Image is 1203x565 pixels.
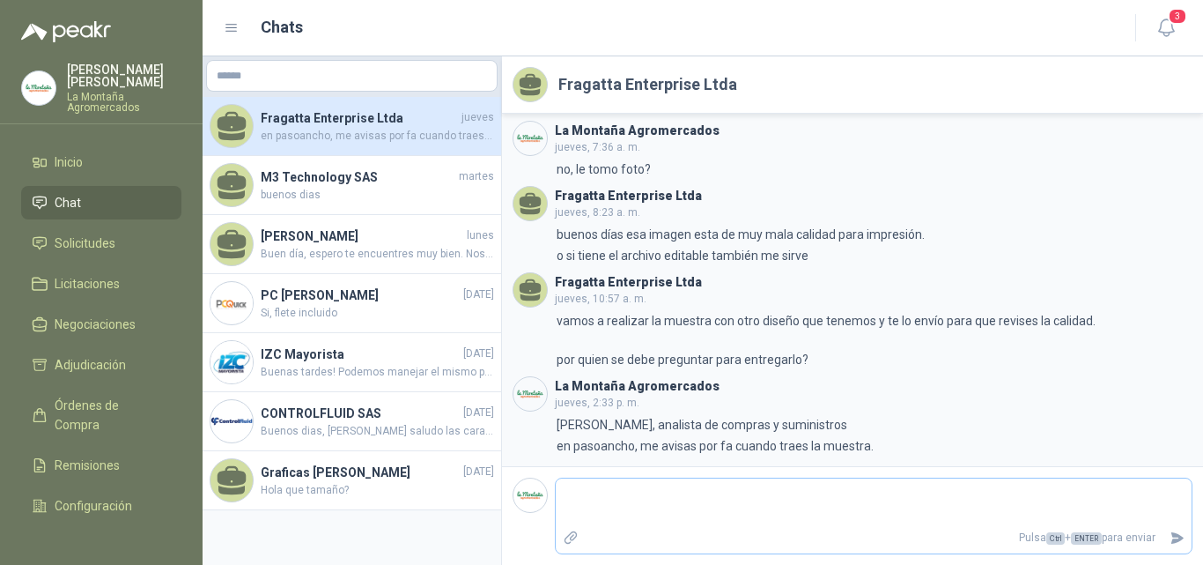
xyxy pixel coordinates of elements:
[261,482,494,499] span: Hola que tamaño?
[1046,532,1065,545] span: Ctrl
[555,293,646,305] span: jueves, 10:57 a. m.
[556,523,586,554] label: Adjuntar archivos
[21,449,181,482] a: Remisiones
[459,168,494,185] span: martes
[461,109,494,126] span: jueves
[21,186,181,219] a: Chat
[21,21,111,42] img: Logo peakr
[555,191,702,201] h3: Fragatta Enterprise Ltda
[261,345,460,364] h4: IZC Mayorista
[467,227,494,244] span: lunes
[557,225,925,244] p: buenos días esa imagen esta de muy mala calidad para impresión.
[55,396,165,435] span: Órdenes de Compra
[210,341,253,383] img: Company Logo
[55,456,120,475] span: Remisiones
[557,246,808,265] p: o si tiene el archivo editable también me sirve
[21,145,181,179] a: Inicio
[586,523,1163,554] p: Pulsa + para enviar
[557,436,874,456] p: en pasoancho, me avisas por fa cuando traes la muestra.
[1150,12,1182,44] button: 3
[261,246,494,263] span: Buen día, espero te encuentres muy bien. Nos llegó un producto que no vendemos para cotizar, para...
[463,405,494,421] span: [DATE]
[55,274,120,294] span: Licitaciones
[1071,532,1102,545] span: ENTER
[261,227,463,246] h4: [PERSON_NAME]
[210,400,253,442] img: Company Logo
[203,97,501,156] a: Fragatta Enterprise Ltdajuevesen pasoancho, me avisas por fa cuando traes la muestra.
[513,377,547,411] img: Company Logo
[555,126,720,136] h3: La Montaña Agromercados
[555,141,640,153] span: jueves, 7:36 a. m.
[261,286,460,305] h4: PC [PERSON_NAME]
[555,278,702,287] h3: Fragatta Enterprise Ltda
[463,286,494,303] span: [DATE]
[203,333,501,392] a: Company LogoIZC Mayorista[DATE]Buenas tardes! Podemos manejar el mismo precio. Sin embargo, habrí...
[555,397,639,409] span: jueves, 2:33 p. m.
[261,364,494,381] span: Buenas tardes! Podemos manejar el mismo precio. Sin embargo, habría un costo de envío de aproxima...
[261,15,303,40] h1: Chats
[203,392,501,451] a: Company LogoCONTROLFLUID SAS[DATE]Buenos dias, [PERSON_NAME] saludo las caracteristicas son: Term...
[558,72,737,97] h2: Fragatta Enterprise Ltda
[203,274,501,333] a: Company LogoPC [PERSON_NAME][DATE]Si, flete incluido
[203,156,501,215] a: M3 Technology SASmartesbuenos dias
[55,315,136,334] span: Negociaciones
[1162,523,1192,554] button: Enviar
[261,423,494,440] span: Buenos dias, [PERSON_NAME] saludo las caracteristicas son: Termómetro de [GEOGRAPHIC_DATA] - [GEO...
[67,63,181,88] p: [PERSON_NAME] [PERSON_NAME]
[463,464,494,480] span: [DATE]
[261,167,455,187] h4: M3 Technology SAS
[55,234,115,253] span: Solicitudes
[261,463,460,482] h4: Graficas [PERSON_NAME]
[21,389,181,442] a: Órdenes de Compra
[261,305,494,322] span: Si, flete incluido
[555,206,640,219] span: jueves, 8:23 a. m.
[21,308,181,341] a: Negociaciones
[513,122,547,155] img: Company Logo
[210,282,253,324] img: Company Logo
[21,489,181,523] a: Configuración
[22,71,55,105] img: Company Logo
[55,355,126,375] span: Adjudicación
[513,479,547,512] img: Company Logo
[55,496,132,516] span: Configuración
[261,128,494,145] span: en pasoancho, me avisas por fa cuando traes la muestra.
[55,193,81,212] span: Chat
[1168,8,1187,25] span: 3
[203,215,501,274] a: [PERSON_NAME]lunesBuen día, espero te encuentres muy bien. Nos llegó un producto que no vendemos ...
[21,267,181,301] a: Licitaciones
[557,415,847,435] p: [PERSON_NAME], analista de compras y suministros
[261,404,460,423] h4: CONTROLFLUID SAS
[261,108,458,128] h4: Fragatta Enterprise Ltda
[203,451,501,510] a: Graficas [PERSON_NAME][DATE]Hola que tamaño?
[67,92,181,113] p: La Montaña Agromercados
[555,382,720,391] h3: La Montaña Agromercados
[557,311,1096,369] p: vamos a realizar la muestra con otro diseño que tenemos y te lo envío para que revises la calidad...
[261,187,494,204] span: buenos dias
[21,227,181,260] a: Solicitudes
[55,152,83,172] span: Inicio
[463,346,494,362] span: [DATE]
[21,348,181,382] a: Adjudicación
[557,160,651,179] p: no, le tomo foto?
